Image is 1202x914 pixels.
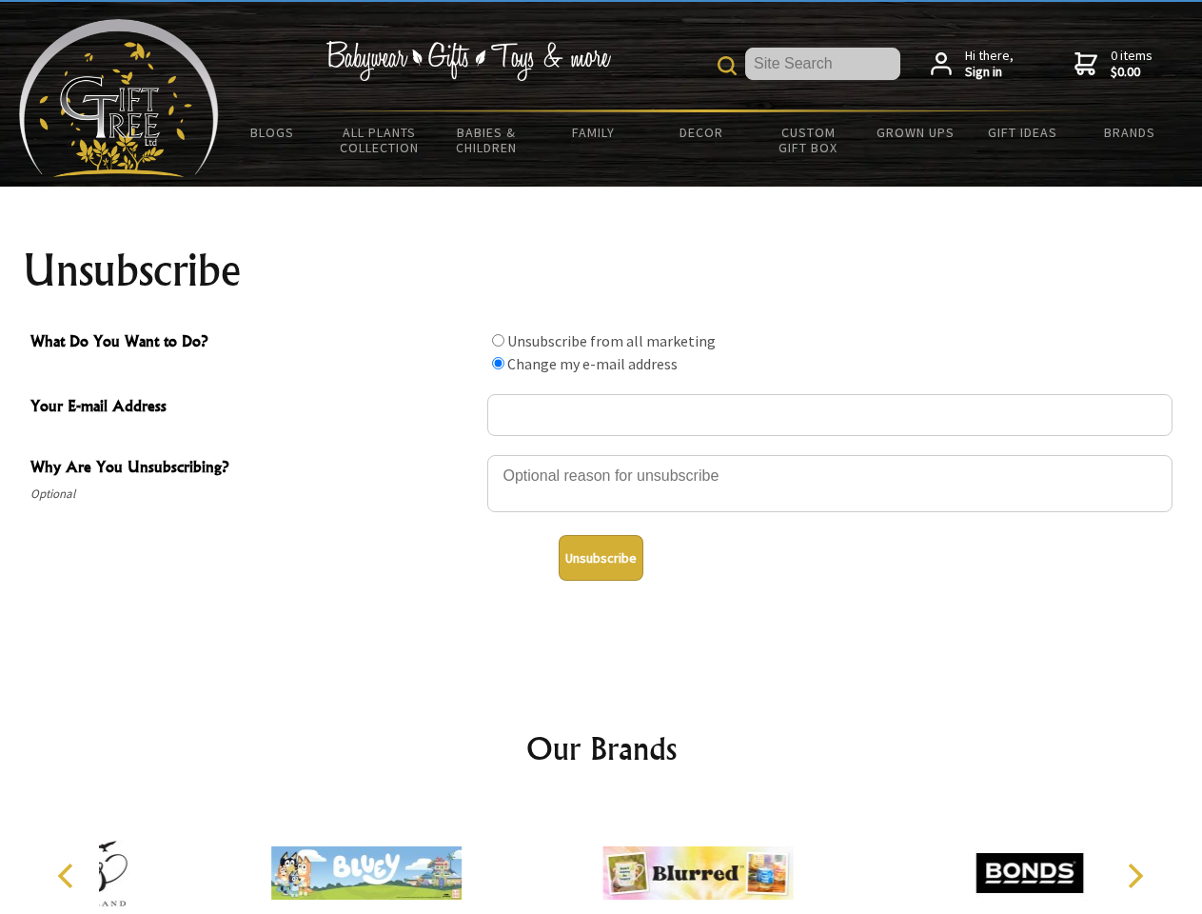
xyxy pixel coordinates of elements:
[1111,47,1153,81] span: 0 items
[433,112,541,168] a: Babies & Children
[718,56,737,75] img: product search
[48,855,89,897] button: Previous
[755,112,862,168] a: Custom Gift Box
[30,455,478,483] span: Why Are You Unsubscribing?
[1074,48,1153,81] a: 0 items$0.00
[969,112,1076,152] a: Gift Ideas
[965,64,1014,81] strong: Sign in
[30,394,478,422] span: Your E-mail Address
[931,48,1014,81] a: Hi there,Sign in
[745,48,900,80] input: Site Search
[23,248,1180,293] h1: Unsubscribe
[326,112,434,168] a: All Plants Collection
[647,112,755,152] a: Decor
[507,331,716,350] label: Unsubscribe from all marketing
[492,334,504,347] input: What Do You Want to Do?
[30,483,478,506] span: Optional
[965,48,1014,81] span: Hi there,
[492,357,504,369] input: What Do You Want to Do?
[38,725,1165,771] h2: Our Brands
[487,394,1172,436] input: Your E-mail Address
[30,329,478,357] span: What Do You Want to Do?
[325,41,611,81] img: Babywear - Gifts - Toys & more
[861,112,969,152] a: Grown Ups
[1111,64,1153,81] strong: $0.00
[487,455,1172,512] textarea: Why Are You Unsubscribing?
[1113,855,1155,897] button: Next
[219,112,326,152] a: BLOGS
[541,112,648,152] a: Family
[19,19,219,177] img: Babyware - Gifts - Toys and more...
[507,354,678,373] label: Change my e-mail address
[1076,112,1184,152] a: Brands
[559,535,643,581] button: Unsubscribe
